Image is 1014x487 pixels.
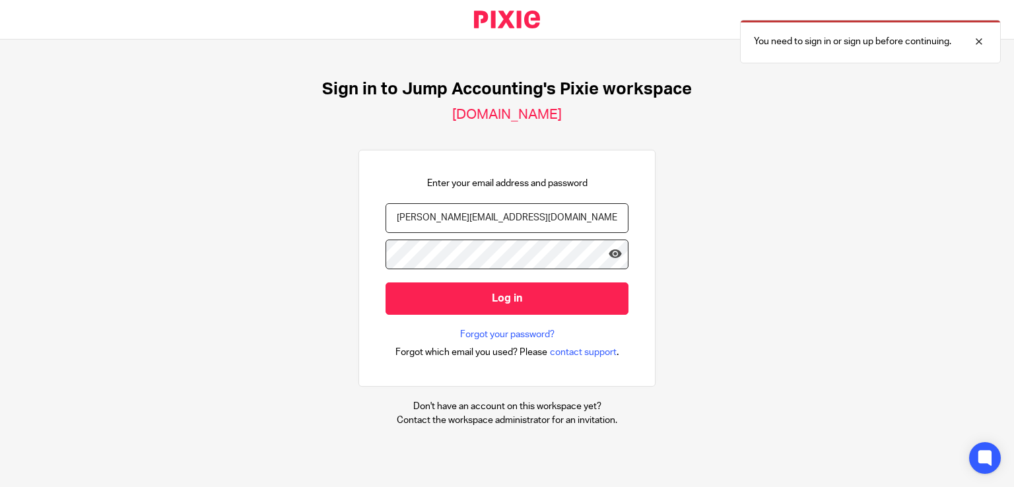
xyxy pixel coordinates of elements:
h2: [DOMAIN_NAME] [452,106,562,123]
p: You need to sign in or sign up before continuing. [754,35,951,48]
input: Log in [386,282,628,315]
a: Forgot your password? [460,328,555,341]
p: Contact the workspace administrator for an invitation. [397,414,617,427]
span: contact support [550,346,617,359]
h1: Sign in to Jump Accounting's Pixie workspace [322,79,692,100]
div: . [395,344,619,360]
input: name@example.com [386,203,628,233]
span: Forgot which email you used? Please [395,346,547,359]
p: Don't have an account on this workspace yet? [397,400,617,413]
p: Enter your email address and password [427,177,588,190]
